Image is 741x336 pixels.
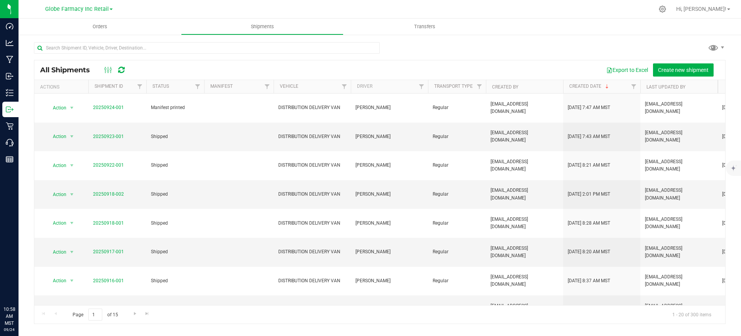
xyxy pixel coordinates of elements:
[351,80,428,94] th: Driver
[343,19,506,35] a: Transfers
[433,104,481,111] span: Regular
[280,84,298,89] a: Vehicle
[67,304,77,315] span: select
[355,191,423,198] span: [PERSON_NAME]
[645,158,713,173] span: [EMAIL_ADDRESS][DOMAIN_NAME]
[491,101,558,115] span: [EMAIL_ADDRESS][DOMAIN_NAME]
[95,84,123,89] a: Shipment ID
[88,309,102,321] input: 1
[568,277,610,285] span: [DATE] 8:37 AM MST
[46,218,67,229] span: Action
[210,84,233,89] a: Manifest
[93,249,124,254] a: 20250917-001
[569,84,610,89] a: Created Date
[473,80,486,93] a: Filter
[338,80,351,93] a: Filter
[67,247,77,258] span: select
[645,273,713,288] span: [EMAIL_ADDRESS][DOMAIN_NAME]
[46,304,67,315] span: Action
[134,80,146,93] a: Filter
[568,191,610,198] span: [DATE] 2:01 PM MST
[93,220,124,226] a: 20250918-001
[355,220,423,227] span: [PERSON_NAME]
[568,162,610,169] span: [DATE] 8:21 AM MST
[151,162,200,169] span: Shipped
[46,247,67,258] span: Action
[433,248,481,256] span: Regular
[491,245,558,259] span: [EMAIL_ADDRESS][DOMAIN_NAME]
[6,122,14,130] inline-svg: Retail
[6,89,14,97] inline-svg: Inventory
[355,277,423,285] span: [PERSON_NAME]
[45,6,109,12] span: Globe Farmacy Inc Retail
[404,23,446,30] span: Transfers
[152,84,169,89] a: Status
[151,191,200,198] span: Shipped
[19,19,181,35] a: Orders
[93,191,124,197] a: 20250918-002
[355,133,423,140] span: [PERSON_NAME]
[46,189,67,200] span: Action
[40,84,85,90] div: Actions
[151,133,200,140] span: Shipped
[40,66,98,74] span: All Shipments
[491,158,558,173] span: [EMAIL_ADDRESS][DOMAIN_NAME]
[82,23,118,30] span: Orders
[191,80,204,93] a: Filter
[67,275,77,286] span: select
[568,248,610,256] span: [DATE] 8:20 AM MST
[355,162,423,169] span: [PERSON_NAME]
[676,6,726,12] span: Hi, [PERSON_NAME]!
[6,56,14,63] inline-svg: Manufacturing
[278,104,346,111] span: DISTRIBUTION DELIVERY VAN
[278,162,346,169] span: DISTRIBUTION DELIVERY VAN
[666,309,717,320] span: 1 - 20 of 300 items
[601,63,653,77] button: Export to Excel
[6,72,14,80] inline-svg: Inbound
[434,84,473,89] a: Transport Type
[278,133,346,140] span: DISTRIBUTION DELIVERY VAN
[8,274,31,297] iframe: Resource center
[6,106,14,113] inline-svg: Outbound
[355,248,423,256] span: [PERSON_NAME]
[3,306,15,327] p: 10:58 AM MST
[433,162,481,169] span: Regular
[46,131,67,142] span: Action
[261,80,274,93] a: Filter
[151,248,200,256] span: Shipped
[67,131,77,142] span: select
[93,134,124,139] a: 20250923-001
[46,160,67,171] span: Action
[34,42,380,54] input: Search Shipment ID, Vehicle, Driver, Destination...
[568,104,610,111] span: [DATE] 7:47 AM MST
[658,5,667,13] div: Manage settings
[646,84,685,90] a: Last Updated By
[278,191,346,198] span: DISTRIBUTION DELIVERY VAN
[6,155,14,163] inline-svg: Reports
[491,129,558,144] span: [EMAIL_ADDRESS][DOMAIN_NAME]
[151,277,200,285] span: Shipped
[142,309,153,319] a: Go to the last page
[433,133,481,140] span: Regular
[645,129,713,144] span: [EMAIL_ADDRESS][DOMAIN_NAME]
[67,189,77,200] span: select
[67,102,77,113] span: select
[433,191,481,198] span: Regular
[658,67,709,73] span: Create new shipment
[433,220,481,227] span: Regular
[93,278,124,283] a: 20250916-001
[151,104,200,111] span: Manifest printed
[6,22,14,30] inline-svg: Dashboard
[46,275,67,286] span: Action
[433,277,481,285] span: Regular
[628,80,640,93] a: Filter
[568,220,610,227] span: [DATE] 8:28 AM MST
[67,160,77,171] span: select
[491,187,558,201] span: [EMAIL_ADDRESS][DOMAIN_NAME]
[645,302,713,317] span: [EMAIL_ADDRESS][DOMAIN_NAME]
[653,63,714,77] button: Create new shipment
[181,19,343,35] a: Shipments
[93,105,124,110] a: 20250924-001
[491,273,558,288] span: [EMAIL_ADDRESS][DOMAIN_NAME]
[645,187,713,201] span: [EMAIL_ADDRESS][DOMAIN_NAME]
